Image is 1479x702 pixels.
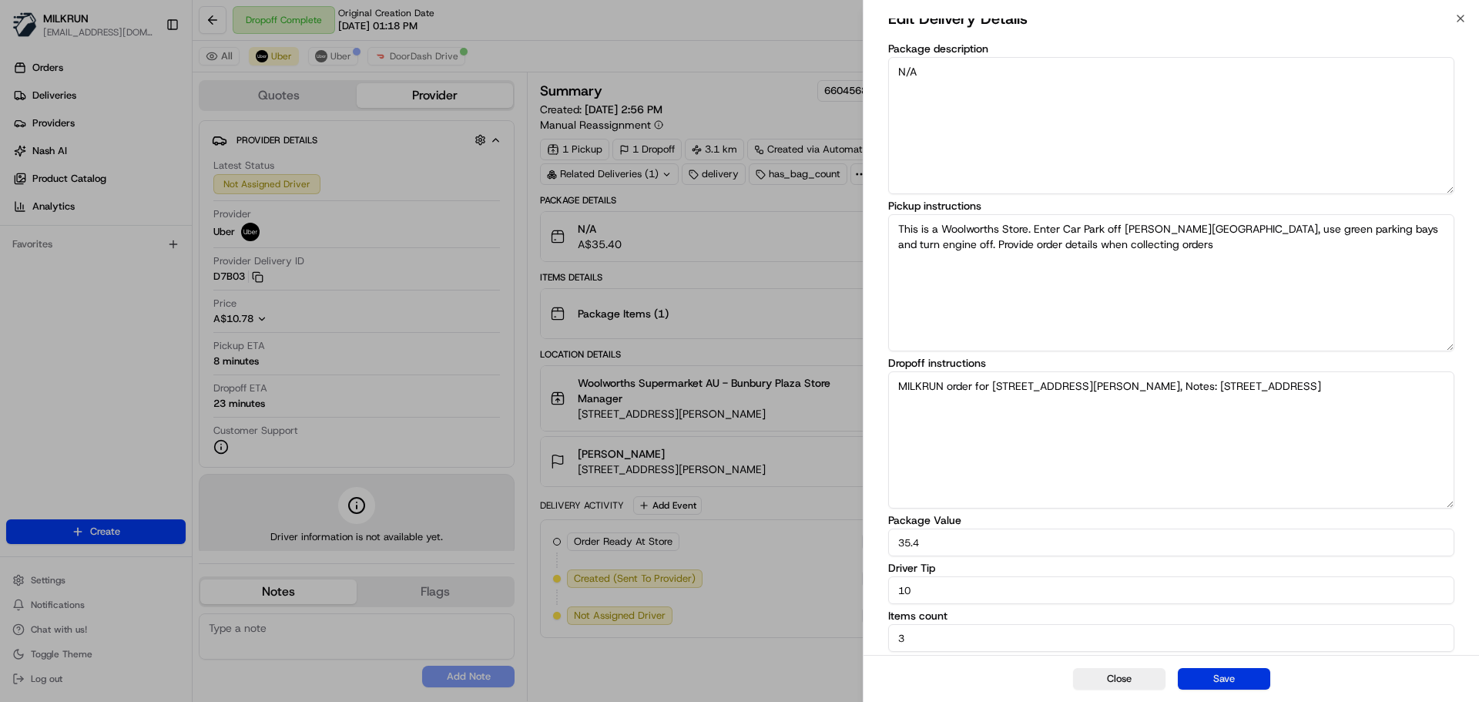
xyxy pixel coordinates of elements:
[888,200,1454,211] label: Pickup instructions
[888,43,1454,54] label: Package description
[1178,668,1270,690] button: Save
[888,529,1454,556] input: Enter package value
[888,624,1454,652] input: Enter items count
[888,6,1028,31] h2: Edit Delivery Details
[888,515,1454,526] label: Package Value
[888,358,1454,368] label: Dropoff instructions
[888,563,1454,573] label: Driver Tip
[1073,668,1165,690] button: Close
[888,371,1454,509] textarea: MILKRUN order for [STREET_ADDRESS][PERSON_NAME], Notes: [STREET_ADDRESS]
[888,57,1454,194] textarea: N/A
[888,610,1454,621] label: Items count
[888,576,1454,604] input: Enter package value
[888,214,1454,351] textarea: This is a Woolworths Store. Enter Car Park off [PERSON_NAME][GEOGRAPHIC_DATA], use green parking ...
